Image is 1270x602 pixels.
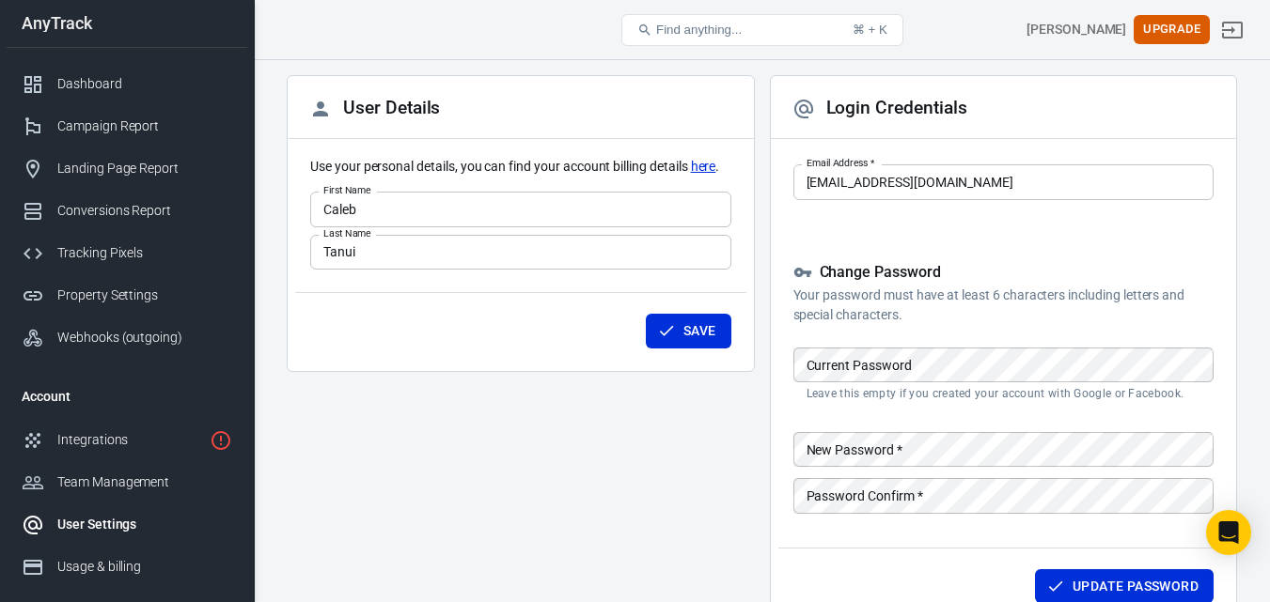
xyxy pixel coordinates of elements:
label: First Name [323,183,371,197]
div: Webhooks (outgoing) [57,328,232,347]
div: Campaign Report [57,116,232,136]
h2: Login Credentials [792,98,967,120]
a: here [691,157,716,177]
div: Tracking Pixels [57,243,232,263]
div: Conversions Report [57,201,232,221]
a: Integrations [7,419,247,461]
div: Team Management [57,472,232,492]
div: Usage & billing [57,557,232,577]
input: Doe [310,235,731,270]
a: Campaign Report [7,105,247,147]
h2: User Details [309,98,440,120]
label: Last Name [323,226,371,240]
a: Property Settings [7,274,247,316]
span: Find anything... [656,23,742,37]
p: Leave this empty if you created your account with Google or Facebook. [807,386,1201,401]
button: Save [646,314,731,348]
a: User Settings [7,503,247,546]
div: Dashboard [57,74,232,94]
div: Landing Page Report [57,159,232,178]
a: Sign out [1210,8,1255,53]
div: Property Settings [57,286,232,305]
a: Conversions Report [7,190,247,232]
p: Your password must have at least 6 characters including letters and special characters. [793,286,1215,325]
label: Email Address [807,156,874,170]
div: ⌘ + K [853,23,887,37]
a: Team Management [7,461,247,503]
h5: Change Password [793,263,1215,283]
div: User Settings [57,515,232,534]
p: Use your personal details, you can find your account billing details . [310,157,731,177]
button: Find anything...⌘ + K [621,14,903,46]
div: AnyTrack [7,15,247,32]
a: Landing Page Report [7,147,247,190]
a: Dashboard [7,63,247,105]
a: Webhooks (outgoing) [7,316,247,359]
div: Account id: 5JpttKV9 [1027,20,1126,39]
input: John [310,192,731,226]
div: Integrations [57,430,202,450]
svg: 1 networks not verified yet [210,429,232,452]
a: Tracking Pixels [7,232,247,274]
button: Upgrade [1134,15,1210,44]
li: Account [7,374,247,419]
a: Usage & billing [7,546,247,588]
div: Open Intercom Messenger [1206,510,1251,555]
